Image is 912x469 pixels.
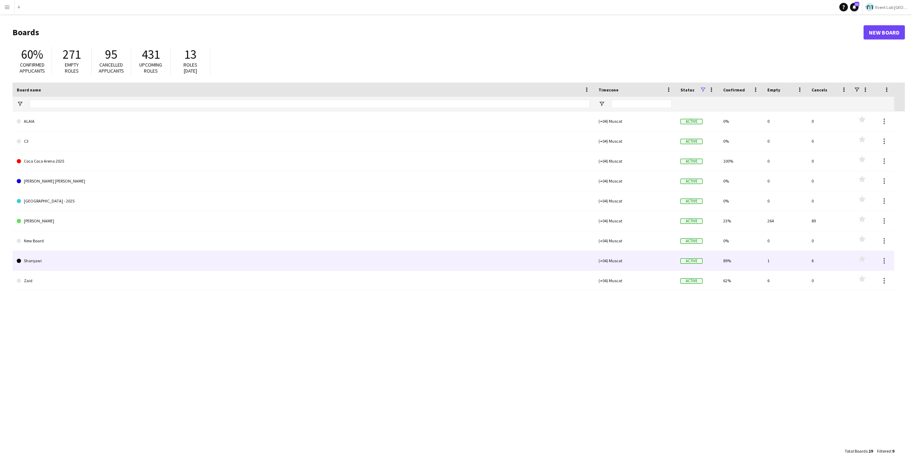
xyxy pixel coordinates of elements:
[598,87,618,93] span: Timezone
[719,251,763,270] div: 89%
[719,131,763,151] div: 0%
[877,448,891,454] span: Filtered
[807,111,851,131] div: 0
[17,271,590,291] a: Zaid
[65,62,79,74] span: Empty roles
[763,191,807,211] div: 0
[17,151,590,171] a: Coca Coca Arena 2025
[850,3,859,11] a: 11
[845,444,873,458] div: :
[807,271,851,290] div: 0
[611,100,672,108] input: Timezone Filter Input
[680,258,703,264] span: Active
[17,211,590,231] a: [PERSON_NAME]
[719,191,763,211] div: 0%
[719,151,763,171] div: 100%
[845,448,867,454] span: Total Boards
[892,448,894,454] span: 9
[105,47,117,62] span: 95
[594,231,676,251] div: (+04) Muscat
[719,211,763,231] div: 23%
[21,47,43,62] span: 60%
[17,251,590,271] a: Sharqawi
[854,2,859,6] span: 11
[183,62,197,74] span: Roles [DATE]
[680,159,703,164] span: Active
[598,101,605,107] button: Open Filter Menu
[594,251,676,270] div: (+04) Muscat
[807,191,851,211] div: 0
[807,171,851,191] div: 0
[767,87,780,93] span: Empty
[680,139,703,144] span: Active
[680,179,703,184] span: Active
[869,448,873,454] span: 19
[865,3,874,11] img: Logo
[864,25,905,39] a: New Board
[763,251,807,270] div: 1
[807,211,851,231] div: 89
[594,271,676,290] div: (+04) Muscat
[812,87,827,93] span: Cancels
[17,191,590,211] a: [GEOGRAPHIC_DATA] - 2025
[763,111,807,131] div: 0
[594,191,676,211] div: (+04) Muscat
[680,278,703,284] span: Active
[30,100,590,108] input: Board name Filter Input
[99,62,124,74] span: Cancelled applicants
[763,271,807,290] div: 6
[594,151,676,171] div: (+04) Muscat
[17,231,590,251] a: New Board
[807,151,851,171] div: 0
[20,62,45,74] span: Confirmed applicants
[142,47,160,62] span: 431
[594,171,676,191] div: (+04) Muscat
[723,87,745,93] span: Confirmed
[17,111,590,131] a: ALAIA
[680,119,703,124] span: Active
[17,171,590,191] a: [PERSON_NAME] [PERSON_NAME]
[763,131,807,151] div: 0
[763,231,807,251] div: 0
[807,131,851,151] div: 0
[594,111,676,131] div: (+04) Muscat
[763,151,807,171] div: 0
[680,199,703,204] span: Active
[680,218,703,224] span: Active
[807,231,851,251] div: 0
[763,171,807,191] div: 0
[594,131,676,151] div: (+04) Muscat
[17,87,41,93] span: Board name
[63,47,81,62] span: 271
[139,62,162,74] span: Upcoming roles
[17,101,23,107] button: Open Filter Menu
[680,238,703,244] span: Active
[719,271,763,290] div: 62%
[12,27,864,38] h1: Boards
[719,111,763,131] div: 0%
[17,131,590,151] a: C3
[875,5,909,10] span: Event Lab [GEOGRAPHIC_DATA]
[184,47,196,62] span: 13
[877,444,894,458] div: :
[719,231,763,251] div: 0%
[719,171,763,191] div: 0%
[807,251,851,270] div: 6
[763,211,807,231] div: 264
[680,87,694,93] span: Status
[594,211,676,231] div: (+04) Muscat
